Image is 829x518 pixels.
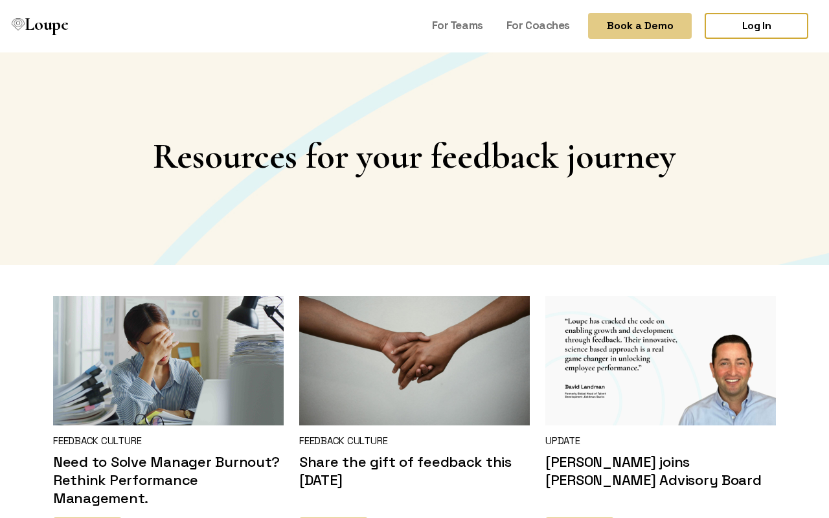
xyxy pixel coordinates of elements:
[299,453,512,489] a: Share the gift of feedback this [DATE]
[299,429,530,447] div: Feedback Culture
[501,13,575,38] a: For Coaches
[705,13,808,39] a: Log In
[12,18,25,31] img: Loupe Logo
[53,453,280,507] a: Need to Solve Manager Burnout? Rethink Performance Management.
[8,13,73,39] a: Loupe
[53,429,284,447] div: Feedback Culture
[545,429,776,447] div: Update
[427,13,488,38] a: For Teams
[545,453,762,489] a: [PERSON_NAME] joins [PERSON_NAME] Advisory Board
[147,135,682,177] h1: Resources for your feedback journey
[588,13,692,39] button: Book a Demo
